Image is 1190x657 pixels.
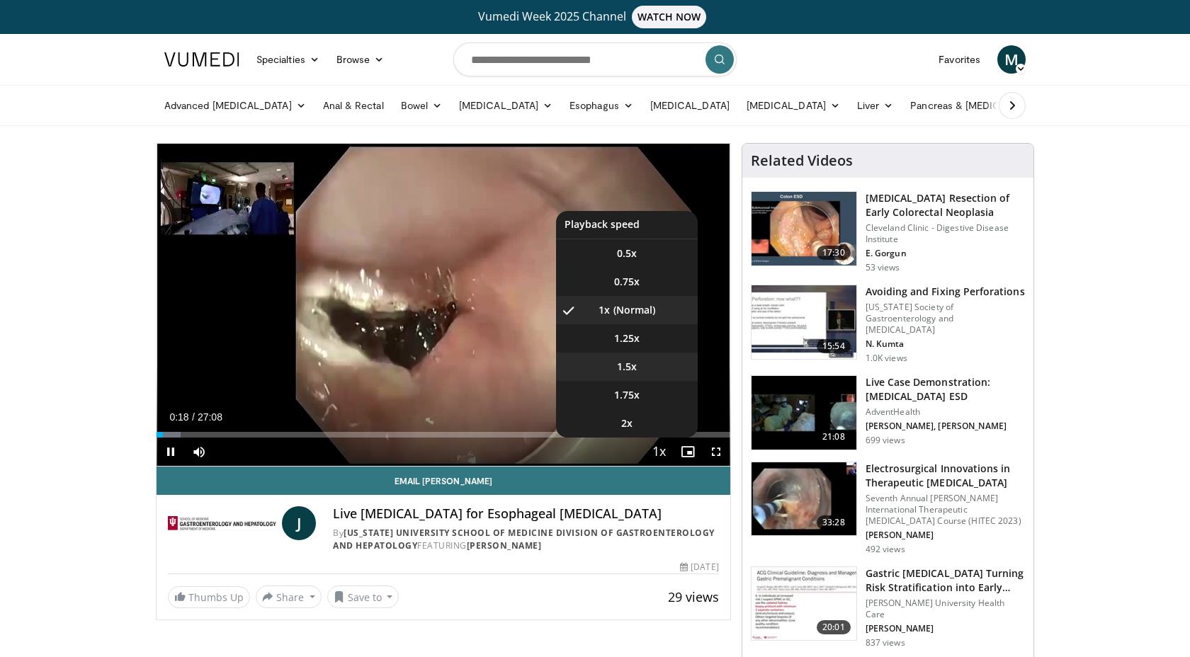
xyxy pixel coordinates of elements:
[866,462,1025,490] h3: Electrosurgical Innovations in Therapeutic [MEDICAL_DATA]
[866,285,1025,299] h3: Avoiding and Fixing Perforations
[751,285,1025,364] a: 15:54 Avoiding and Fixing Perforations [US_STATE] Society of Gastroenterology and [MEDICAL_DATA] ...
[866,544,905,555] p: 492 views
[282,506,316,540] a: J
[453,42,737,76] input: Search topics, interventions
[314,91,392,120] a: Anal & Rectal
[866,248,1025,259] p: E. Gorgun
[166,6,1024,28] a: Vumedi Week 2025 ChannelWATCH NOW
[674,438,702,466] button: Enable picture-in-picture mode
[866,406,1025,418] p: AdventHealth
[642,91,738,120] a: [MEDICAL_DATA]
[997,45,1026,74] a: M
[328,45,393,74] a: Browse
[866,222,1025,245] p: Cleveland Clinic - Digestive Disease Institute
[157,438,185,466] button: Pause
[866,623,1025,634] p: [PERSON_NAME]
[866,302,1025,336] p: [US_STATE] Society of Gastroenterology and [MEDICAL_DATA]
[333,527,718,552] div: By FEATURING
[751,375,1025,450] a: 21:08 Live Case Demonstration: [MEDICAL_DATA] ESD AdventHealth [PERSON_NAME], [PERSON_NAME] 699 v...
[185,438,213,466] button: Mute
[866,262,900,273] p: 53 views
[751,566,1025,649] a: 20:01 Gastric [MEDICAL_DATA] Turning Risk Stratification into Early… [PERSON_NAME] University Hea...
[817,430,851,444] span: 21:08
[752,462,856,536] img: 96ba4dcf-a084-408d-aab4-b40e80adc05e.150x105_q85_crop-smart_upscale.jpg
[599,303,610,317] span: 1x
[817,620,851,634] span: 20:01
[902,91,1067,120] a: Pancreas & [MEDICAL_DATA]
[702,438,730,466] button: Fullscreen
[617,246,637,261] span: 0.5x
[866,338,1025,350] p: N. Kumta
[817,515,851,530] span: 33:28
[930,45,989,74] a: Favorites
[866,375,1025,404] h3: Live Case Demonstration: [MEDICAL_DATA] ESD
[817,339,851,353] span: 15:54
[192,411,195,423] span: /
[156,91,314,120] a: Advanced [MEDICAL_DATA]
[198,411,222,423] span: 27:08
[817,246,851,260] span: 17:30
[752,376,856,450] img: b7c422a6-5ed6-4b17-acfb-21500b58f09e.150x105_q85_crop-smart_upscale.jpg
[333,527,715,552] a: [US_STATE] University School of Medicine Division of Gastroenterology and Hepatology
[617,360,637,374] span: 1.5x
[333,506,718,522] h4: Live [MEDICAL_DATA] for Esophageal [MEDICAL_DATA]
[168,506,276,540] img: Indiana University School of Medicine Division of Gastroenterology and Hepatology
[738,91,849,120] a: [MEDICAL_DATA]
[751,191,1025,273] a: 17:30 [MEDICAL_DATA] Resection of Early Colorectal Neoplasia Cleveland Clinic - Digestive Disease...
[752,192,856,265] img: 2f3204fc-fe9c-4e55-bbc2-21ba8c8e5b61.150x105_q85_crop-smart_upscale.jpg
[866,435,905,446] p: 699 views
[157,144,730,467] video-js: Video Player
[645,438,674,466] button: Playback Rate
[751,462,1025,555] a: 33:28 Electrosurgical Innovations in Therapeutic [MEDICAL_DATA] Seventh Annual [PERSON_NAME] Inte...
[752,285,856,359] img: 72898348-5f58-481f-b4fc-d42b581af53e.150x105_q85_crop-smart_upscale.jpg
[256,585,322,608] button: Share
[327,585,399,608] button: Save to
[157,467,730,495] a: Email [PERSON_NAME]
[248,45,328,74] a: Specialties
[866,598,1025,620] p: [PERSON_NAME] University Health Care
[866,191,1025,219] h3: [MEDICAL_DATA] Resection of Early Colorectal Neoplasia
[680,561,718,573] div: [DATE]
[866,421,1025,432] p: [PERSON_NAME], [PERSON_NAME]
[157,432,730,438] div: Progress Bar
[614,388,640,402] span: 1.75x
[866,566,1025,595] h3: Gastric [MEDICAL_DATA] Turning Risk Stratification into Early…
[632,6,707,28] span: WATCH NOW
[467,539,542,552] a: [PERSON_NAME]
[614,275,640,289] span: 0.75x
[866,637,905,649] p: 837 views
[164,52,239,67] img: VuMedi Logo
[168,586,250,608] a: Thumbs Up
[752,567,856,641] img: 7b169775-ea22-4582-9e13-9407799808ec.150x105_q85_crop-smart_upscale.jpg
[169,411,188,423] span: 0:18
[866,530,1025,541] p: [PERSON_NAME]
[614,331,640,345] span: 1.25x
[392,91,450,120] a: Bowel
[561,91,642,120] a: Esophagus
[866,353,907,364] p: 1.0K views
[751,152,853,169] h4: Related Videos
[866,493,1025,527] p: Seventh Annual [PERSON_NAME] International Therapeutic [MEDICAL_DATA] Course (HITEC 2023)
[621,416,633,430] span: 2x
[450,91,561,120] a: [MEDICAL_DATA]
[668,588,719,605] span: 29 views
[849,91,902,120] a: Liver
